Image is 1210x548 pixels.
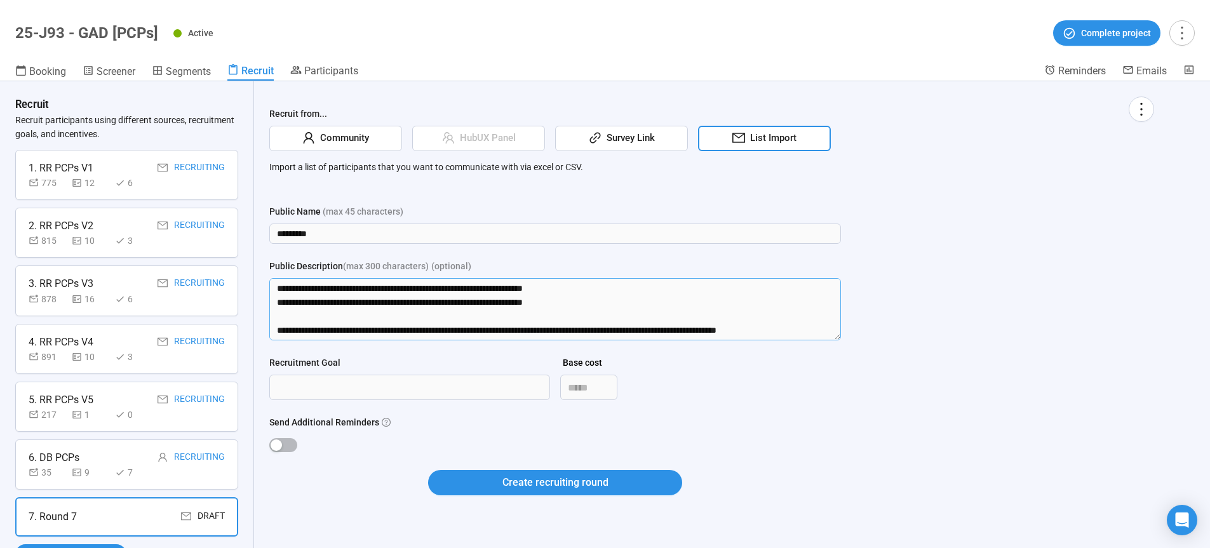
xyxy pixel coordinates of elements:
[158,163,168,173] span: mail
[15,113,238,141] p: Recruit participants using different sources, recruitment goals, and incentives.
[302,131,315,144] span: user
[158,394,168,404] span: mail
[174,218,225,234] div: Recruiting
[428,470,682,495] button: Create recruiting round
[29,160,93,176] div: 1. RR PCPs V1
[1081,26,1151,40] span: Complete project
[72,408,110,422] div: 1
[29,65,66,77] span: Booking
[323,204,403,218] span: (max 45 characters)
[15,97,49,113] h3: Recruit
[442,131,455,144] span: team
[97,65,135,77] span: Screener
[269,438,297,452] button: Send Additional Reminders
[174,160,225,176] div: Recruiting
[29,450,79,465] div: 6. DB PCPs
[72,176,110,190] div: 12
[269,415,391,429] label: Send Additional Reminders
[29,350,67,364] div: 891
[1058,65,1106,77] span: Reminders
[241,65,274,77] span: Recruit
[269,160,1154,174] p: Import a list of participants that you want to communicate with via excel or CSV.
[115,465,153,479] div: 7
[198,509,225,525] div: Draft
[1173,24,1190,41] span: more
[269,107,1154,126] div: Recruit from...
[1122,64,1167,79] a: Emails
[72,234,110,248] div: 10
[227,64,274,81] a: Recruit
[174,334,225,350] div: Recruiting
[181,511,191,521] span: mail
[174,276,225,291] div: Recruiting
[29,218,93,234] div: 2. RR PCPs V2
[72,292,110,306] div: 16
[315,131,369,146] span: Community
[290,64,358,79] a: Participants
[29,465,67,479] div: 35
[745,131,797,146] span: List Import
[589,131,602,144] span: link
[502,474,608,490] span: Create recruiting round
[269,259,429,273] div: Public Description
[29,292,67,306] div: 878
[115,292,153,306] div: 6
[152,64,211,81] a: Segments
[15,24,158,42] h1: 25-J93 - GAD [PCPs]
[72,350,110,364] div: 10
[1169,20,1195,46] button: more
[83,64,135,81] a: Screener
[158,278,168,288] span: mail
[29,392,93,408] div: 5. RR PCPs V5
[115,350,153,364] div: 3
[158,337,168,347] span: mail
[15,64,66,81] a: Booking
[29,334,93,350] div: 4. RR PCPs V4
[1136,65,1167,77] span: Emails
[269,204,403,218] div: Public Name
[72,465,110,479] div: 9
[29,234,67,248] div: 815
[188,28,213,38] span: Active
[1167,505,1197,535] div: Open Intercom Messenger
[29,276,93,291] div: 3. RR PCPs V3
[1129,97,1154,122] button: more
[455,131,516,146] span: HubUX Panel
[602,131,655,146] span: Survey Link
[174,450,225,465] div: Recruiting
[115,176,153,190] div: 6
[732,131,745,144] span: mail
[174,392,225,408] div: Recruiting
[1133,100,1150,117] span: more
[115,408,153,422] div: 0
[269,356,340,370] div: Recruitment Goal
[1053,20,1160,46] button: Complete project
[343,259,429,273] span: (max 300 characters)
[1044,64,1106,79] a: Reminders
[563,356,602,370] div: Base cost
[29,509,77,525] div: 7. Round 7
[158,220,168,231] span: mail
[115,234,153,248] div: 3
[29,176,67,190] div: 775
[166,65,211,77] span: Segments
[304,65,358,77] span: Participants
[158,452,168,462] span: user
[431,259,471,273] span: (optional)
[29,408,67,422] div: 217
[382,418,391,427] span: question-circle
